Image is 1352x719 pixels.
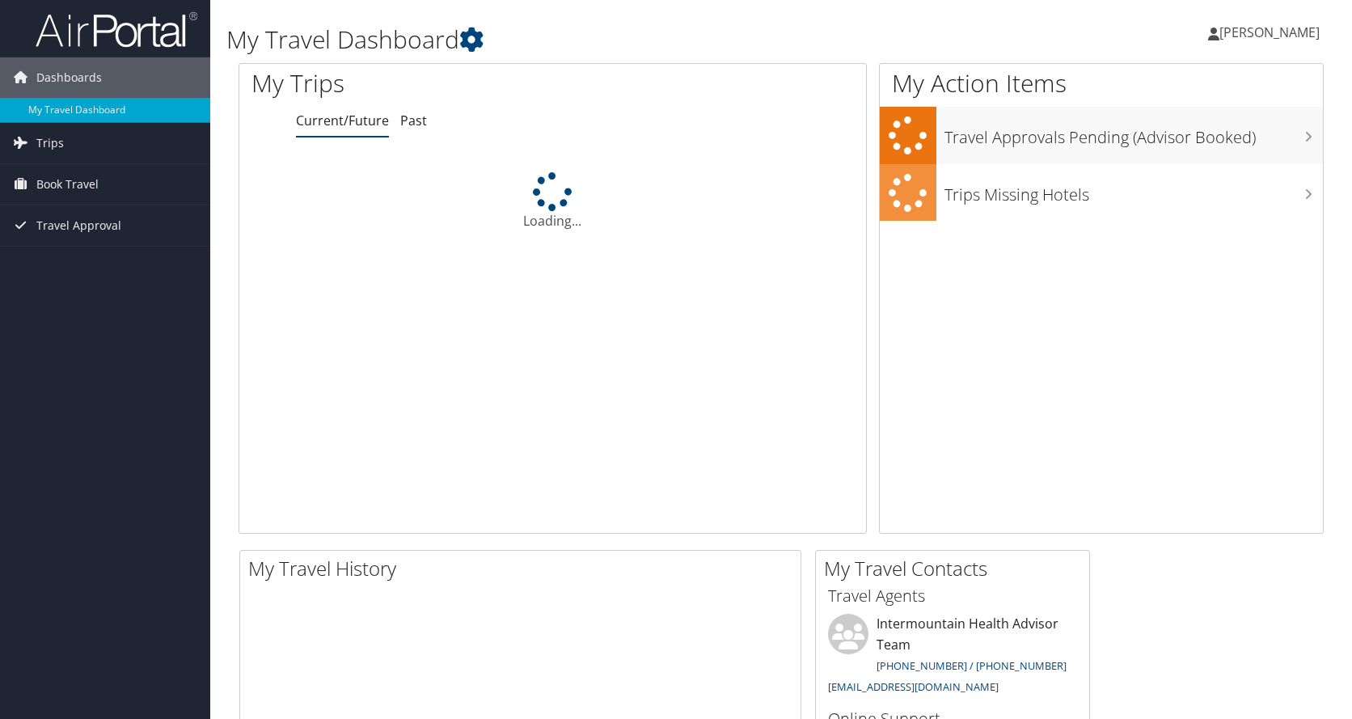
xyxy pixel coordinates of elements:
[828,585,1077,607] h3: Travel Agents
[880,66,1323,100] h1: My Action Items
[36,11,197,49] img: airportal-logo.png
[36,164,99,205] span: Book Travel
[239,172,866,231] div: Loading...
[824,555,1089,582] h2: My Travel Contacts
[1208,8,1336,57] a: [PERSON_NAME]
[820,614,1085,700] li: Intermountain Health Advisor Team
[36,205,121,246] span: Travel Approval
[1219,23,1320,41] span: [PERSON_NAME]
[296,112,389,129] a: Current/Future
[251,66,593,100] h1: My Trips
[944,118,1323,149] h3: Travel Approvals Pending (Advisor Booked)
[880,164,1323,222] a: Trips Missing Hotels
[877,658,1067,673] a: [PHONE_NUMBER] / [PHONE_NUMBER]
[944,176,1323,206] h3: Trips Missing Hotels
[828,679,999,694] a: [EMAIL_ADDRESS][DOMAIN_NAME]
[880,107,1323,164] a: Travel Approvals Pending (Advisor Booked)
[36,123,64,163] span: Trips
[248,555,801,582] h2: My Travel History
[400,112,427,129] a: Past
[226,23,966,57] h1: My Travel Dashboard
[36,57,102,98] span: Dashboards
